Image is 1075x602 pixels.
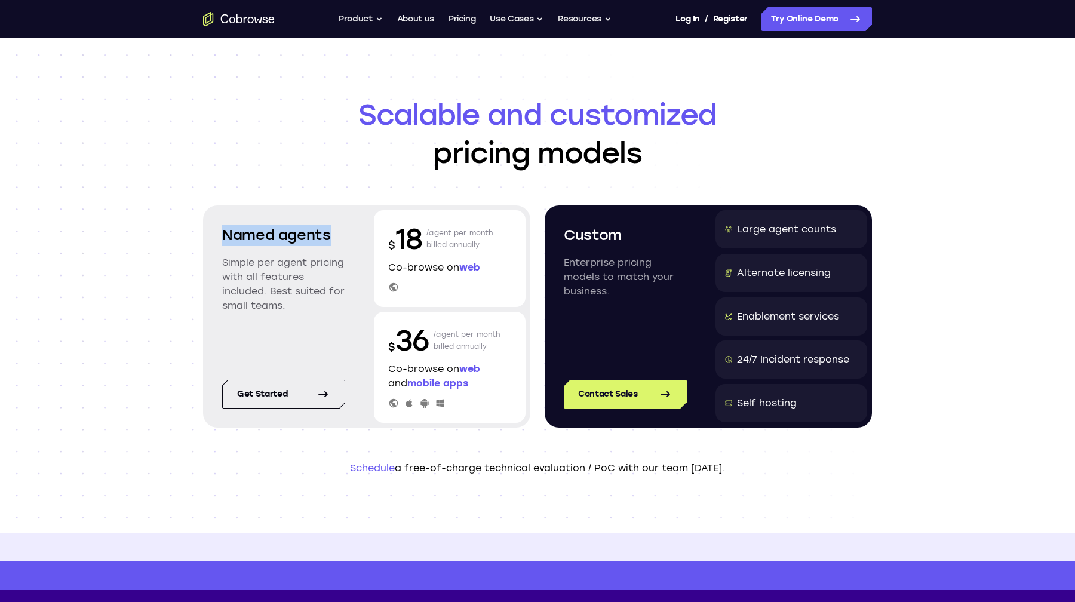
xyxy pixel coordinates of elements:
span: $ [388,340,395,354]
h2: Named agents [222,225,345,246]
a: Try Online Demo [761,7,872,31]
span: / [705,12,708,26]
p: 36 [388,321,429,360]
a: Pricing [449,7,476,31]
a: Schedule [350,462,395,474]
a: Go to the home page [203,12,275,26]
span: $ [388,239,395,252]
button: Product [339,7,383,31]
p: Co-browse on [388,260,511,275]
span: web [459,363,480,374]
a: Contact Sales [564,380,687,408]
div: Alternate licensing [737,266,831,280]
a: Get started [222,380,345,408]
p: /agent per month billed annually [426,220,493,258]
span: mobile apps [407,377,468,389]
button: Use Cases [490,7,543,31]
div: Large agent counts [737,222,836,236]
div: 24/7 Incident response [737,352,849,367]
a: Register [713,7,748,31]
p: 18 [388,220,422,258]
p: Simple per agent pricing with all features included. Best suited for small teams. [222,256,345,313]
div: Self hosting [737,396,797,410]
h2: Custom [564,225,687,246]
div: Enablement services [737,309,839,324]
span: web [459,262,480,273]
h1: pricing models [203,96,872,172]
a: Log In [675,7,699,31]
button: Resources [558,7,612,31]
p: Enterprise pricing models to match your business. [564,256,687,299]
p: a free-of-charge technical evaluation / PoC with our team [DATE]. [203,461,872,475]
p: Co-browse on and [388,362,511,391]
p: /agent per month billed annually [434,321,500,360]
a: About us [397,7,434,31]
span: Scalable and customized [203,96,872,134]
